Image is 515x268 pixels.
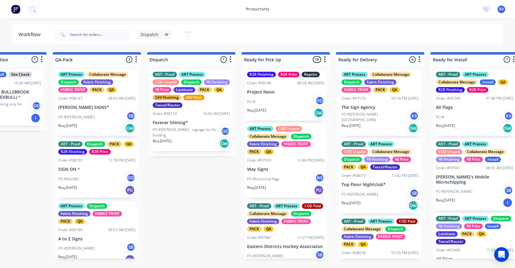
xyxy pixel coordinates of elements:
div: ART ProcessCollaborate MessageDispatchFabric FinishingFABRIC PRINTPACKQAOrder #9814708:54 AM [DAT... [56,69,138,136]
div: Fabric Finishing [364,79,396,85]
span: RV [499,6,504,12]
div: Order #97041 [436,165,460,171]
div: Texcel/Router [153,102,182,108]
div: FABRIC PRINT [376,234,405,239]
div: ART Process [368,141,394,147]
div: FABRIC PRINT [341,87,371,93]
div: Dispatch [291,211,311,216]
div: PACK [341,164,356,170]
div: Open Intercom Messenger [494,247,509,262]
div: PACK [247,226,261,232]
div: ART Process [179,72,205,77]
div: 01:08 PM [DATE] [486,96,513,101]
div: Collaborate Message [370,149,412,155]
div: Dispatch [87,203,107,209]
p: PO #[PERSON_NAME] [436,189,472,194]
div: KS [504,111,513,121]
div: 08:05 AM [DATE] [486,165,513,171]
div: Collaborate Message [247,134,289,139]
div: ART Process [58,203,85,209]
div: KS [410,111,419,121]
p: Req. [DATE] [58,185,77,190]
div: I [503,198,513,208]
div: Dispatch [58,79,79,85]
div: PACK [197,87,212,93]
p: Eastern Districts Hockey Associaton [247,244,324,249]
div: Collaborate Message [464,149,506,155]
p: Req. [DATE] [341,123,360,128]
div: Dispatch [291,134,311,139]
p: PO #Universal flags [247,176,280,182]
div: PU [125,255,135,264]
div: ART - Proof [436,141,460,147]
div: ART Process [462,72,489,77]
div: FB Finishing [436,157,462,162]
div: Collaborate Message [87,72,128,77]
div: Install [485,157,501,162]
div: PACK [107,141,122,147]
div: QA [75,219,85,224]
div: PACK [90,87,104,93]
p: PO #[PERSON_NAME] - signage for his building [153,127,221,138]
div: FABRIC PRINT [281,219,311,224]
div: ART Process [462,141,489,147]
p: Req. [DATE] [153,138,172,144]
div: R2R Print [467,87,488,93]
div: QA [124,141,134,147]
p: PO #[PERSON_NAME] [58,246,95,251]
div: PACK [460,231,474,237]
div: SB [315,250,324,259]
div: Collaborate Message [341,226,383,232]
div: ART - Proof [341,219,366,224]
div: FB Finishing [204,79,230,85]
div: Collaborate Message [370,72,412,77]
div: FB Print [464,157,483,162]
p: Req. [DATE] [247,108,266,113]
div: Install [480,79,496,85]
div: QA [476,231,486,237]
div: FABRIC PRINT [281,141,311,147]
p: SIGN ON ^ [58,167,135,172]
div: SB [126,243,135,252]
p: Forever Shining* [153,120,230,125]
div: ART - Proof [58,141,82,147]
div: Collaborate Message [247,211,289,216]
div: ART - ProofART ProcessCOD UnpaidCollaborate MessageDispatchFB FinishingFB PrintPACKQATexcel/Route... [339,139,421,213]
div: 12:27 PM [DATE] [297,235,324,240]
div: I [31,113,40,123]
div: GD [315,96,324,105]
div: 12:02 PM [DATE] [391,173,419,178]
p: Project Neon [247,90,324,95]
div: Order #98103 [58,158,82,163]
div: Del [408,123,418,133]
div: FB Print [392,157,411,162]
div: Del [314,108,324,118]
input: Search for orders... [70,29,131,41]
div: FABRIC PRINT [93,211,122,216]
div: COD Unpaid [341,149,368,155]
div: ART ProcessCOD UnpaidCollaborate MessageDispatchFabric FinishingFABRIC PRINTPACKQAOrder #9793312:... [245,124,327,198]
div: R2R Print [89,149,111,155]
p: PO #[PERSON_NAME] [58,114,95,120]
div: ART ProcessDispatchFabric FinishingFABRIC PRINTPACKQAOrder #9818009:53 AM [DATE]A to Z SignsPO #[... [56,201,138,267]
div: QA [264,149,274,155]
div: ART - Proof [247,203,271,209]
div: Laminate [174,87,195,93]
div: Collaborate Message [436,79,478,85]
div: NS [315,173,324,182]
div: ART Process [462,216,489,221]
div: 08:54 AM [DATE] [108,96,135,101]
div: Reprint [302,72,320,77]
span: Dispatch [140,31,158,38]
p: Req. [DATE] [247,185,266,190]
div: Del [503,123,513,133]
div: Order #98147 [58,96,82,101]
div: Dispatch [491,216,511,221]
div: Order #97982 [247,235,271,240]
div: GD [32,101,41,110]
p: Req. [DATE] [436,197,455,203]
div: SB [410,189,419,198]
div: Fabric Finishing [81,79,113,85]
div: Dispatch [341,157,362,162]
div: Fabric Finishing [247,141,279,147]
